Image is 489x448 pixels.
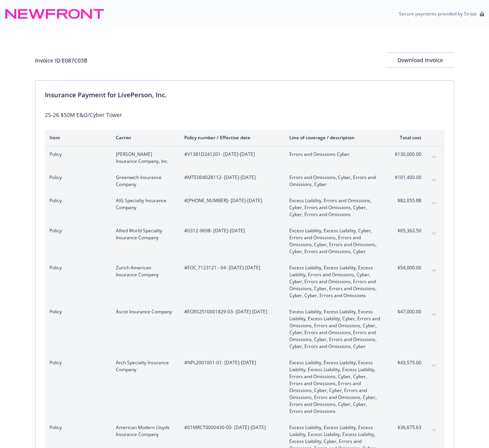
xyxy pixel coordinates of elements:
span: Zurich American Insurance Company [116,264,172,278]
button: expand content [428,197,440,210]
span: $101,400.00 [392,174,421,181]
button: expand content [428,227,440,240]
span: Ascot Insurance Company [116,308,172,315]
span: #[PHONE_NUMBER] - [DATE]-[DATE] [184,197,277,204]
span: AIG Specialty Insurance Company [116,197,172,211]
span: #EOC 7123121 - 04 - [DATE]-[DATE] [184,264,277,271]
span: Errors and Omissions Cyber [289,151,380,158]
div: PolicyZurich American Insurance Company#EOC 7123121 - 04- [DATE]-[DATE]Excess Liability, Excess L... [45,260,445,304]
span: Arch Specialty Insurance Company [116,359,172,373]
button: expand content [428,424,440,436]
span: #MTE004028112 - [DATE]-[DATE] [184,174,277,181]
span: Excess Liability, Excess Liability, Excess Liability, Errors and Omissions, Cyber, Cyber, Errors ... [289,264,380,299]
div: Policy number / Effective date [184,134,277,141]
span: $54,000.00 [392,264,421,271]
button: expand content [428,151,440,163]
div: Total cost [392,134,421,141]
div: PolicyGreenwich Insurance Company#MTE004028112- [DATE]-[DATE]Errors and Omissions, Cyber, Errors ... [45,169,445,193]
div: PolicyArch Specialty Insurance Company#NPL2001001-01- [DATE]-[DATE]Excess Liability, Excess Liabi... [45,355,445,419]
div: PolicyAscot Insurance Company#EOXS2510001829-03- [DATE]-[DATE]Excess Liability, Excess Liability,... [45,304,445,355]
span: $130,000.00 [392,151,421,158]
span: Policy [49,151,104,158]
span: [PERSON_NAME] Insurance Company, Inc. [116,151,172,165]
div: PolicyAllied World Specialty Insurance Company#0312-9698- [DATE]-[DATE]Excess Liability, Excess L... [45,223,445,260]
span: Greenwich Insurance Company [116,174,172,188]
span: Policy [49,264,104,271]
div: 25-26 $50M E&O/Cyber Tower [45,111,445,119]
span: #NPL2001001-01 - [DATE]-[DATE] [184,359,277,366]
span: American Modern Lloyds Insurance Company [116,424,172,438]
p: Secure payments provided by Stripe [399,10,477,17]
span: Policy [49,227,104,234]
span: Errors and Omissions, Cyber, Errors and Omissions, Cyber [289,174,380,188]
button: expand content [428,264,440,277]
span: Excess Liability, Excess Liability, Excess Liability, Excess Liability, Cyber, Errors and Omissio... [289,308,380,350]
span: #EOXS2510001829-03 - [DATE]-[DATE] [184,308,277,315]
span: $65,362.50 [392,227,421,234]
div: Invoice ID: E087C03B [35,56,87,64]
span: Policy [49,424,104,431]
span: #0312-9698 - [DATE]-[DATE] [184,227,277,234]
span: Excess Liability, Excess Liability, Excess Liability, Excess Liability, Excess Liability, Errors ... [289,359,380,415]
div: Item [49,134,104,141]
span: Policy [49,197,104,204]
div: Insurance Payment for LivePerson, Inc. [45,90,445,100]
span: $82,055.88 [392,197,421,204]
span: Allied World Specialty Insurance Company [116,227,172,241]
div: PolicyAIG Specialty Insurance Company#[PHONE_NUMBER]- [DATE]-[DATE]Excess Liability, Errors and O... [45,193,445,223]
span: $36,675.63 [392,424,421,431]
span: Excess Liability, Excess Liability, Cyber, Errors and Omissions, Errors and Omissions, Cyber, Err... [289,227,380,255]
button: Download Invoice [387,52,454,68]
span: #V1381D241201 - [DATE]-[DATE] [184,151,277,158]
span: $47,000.00 [392,308,421,315]
span: Policy [49,359,104,366]
span: Policy [49,308,104,315]
button: expand content [428,174,440,186]
div: Line of coverage / description [289,134,380,141]
span: #01MRCT0000430-00 - [DATE]-[DATE] [184,424,277,431]
span: Policy [49,174,104,181]
span: $43,575.00 [392,359,421,366]
button: expand content [428,308,440,321]
span: Excess Liability, Errors and Omissions, Cyber, Errors and Omissions, Cyber, Cyber, Errors and Omi... [289,197,380,218]
button: expand content [428,359,440,372]
div: Policy[PERSON_NAME] Insurance Company, Inc.#V1381D241201- [DATE]-[DATE]Errors and Omissions Cyber... [45,146,445,169]
div: Carrier [116,134,172,141]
